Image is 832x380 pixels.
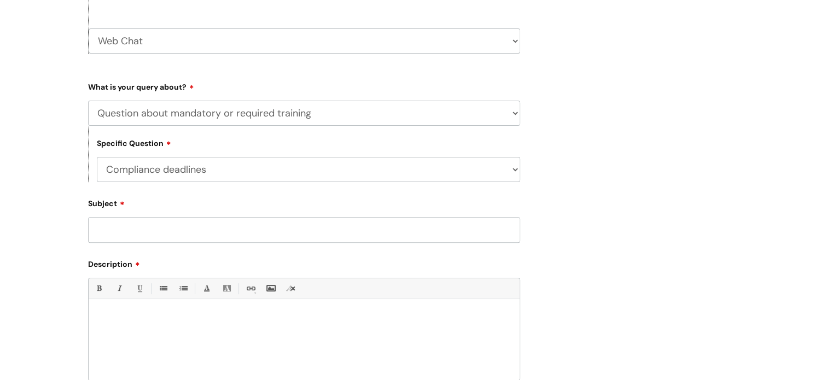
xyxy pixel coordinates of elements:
a: Italic (Ctrl-I) [112,282,126,295]
a: Bold (Ctrl-B) [92,282,106,295]
a: Link [243,282,257,295]
label: Description [88,256,520,269]
a: Underline(Ctrl-U) [132,282,146,295]
a: • Unordered List (Ctrl-Shift-7) [156,282,170,295]
label: What is your query about? [88,79,520,92]
label: Subject [88,195,520,208]
a: Back Color [220,282,234,295]
a: Font Color [200,282,213,295]
a: Remove formatting (Ctrl-\) [284,282,298,295]
a: Insert Image... [264,282,277,295]
label: Specific Question [97,137,171,148]
a: 1. Ordered List (Ctrl-Shift-8) [176,282,190,295]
